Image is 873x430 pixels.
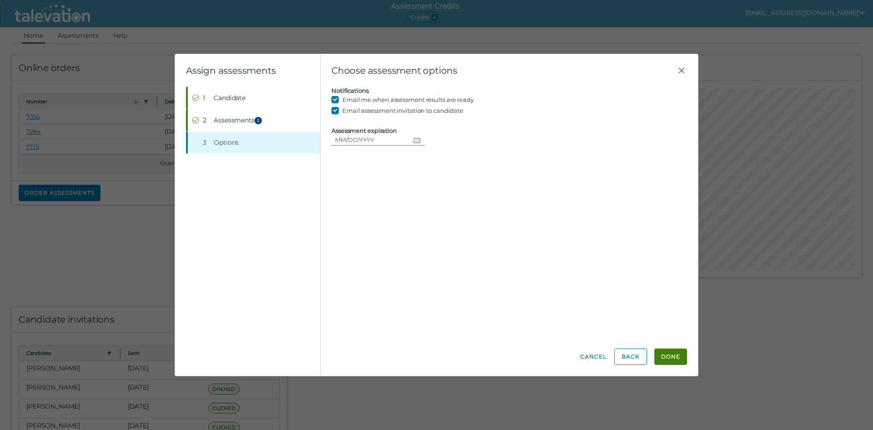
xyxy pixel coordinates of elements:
[203,116,210,125] div: 2
[188,132,320,153] button: 3Options
[192,94,199,101] cds-icon: Completed
[255,117,262,124] span: 2
[654,349,687,365] button: Done
[203,93,210,102] div: 1
[342,94,474,105] label: Email me when assessment results are ready
[192,116,199,124] cds-icon: Completed
[188,87,320,109] button: Completed
[186,65,276,76] clr-wizard-title: Assign assessments
[331,65,676,76] span: Choose assessment options
[410,134,425,145] button: Choose date
[214,138,239,147] span: Options
[214,116,265,125] span: Assessments
[342,105,463,116] label: Email assessment invitation to candidate
[614,349,647,365] button: Back
[203,138,210,147] div: 3
[331,127,397,134] label: Assessment expiration
[214,93,246,102] span: Candidate
[186,87,320,153] nav: Wizard steps
[188,109,320,131] button: Completed
[331,87,369,94] label: Notifications
[331,134,410,145] input: MM/DD/YYYY
[676,65,687,76] button: Close
[580,349,607,365] button: Cancel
